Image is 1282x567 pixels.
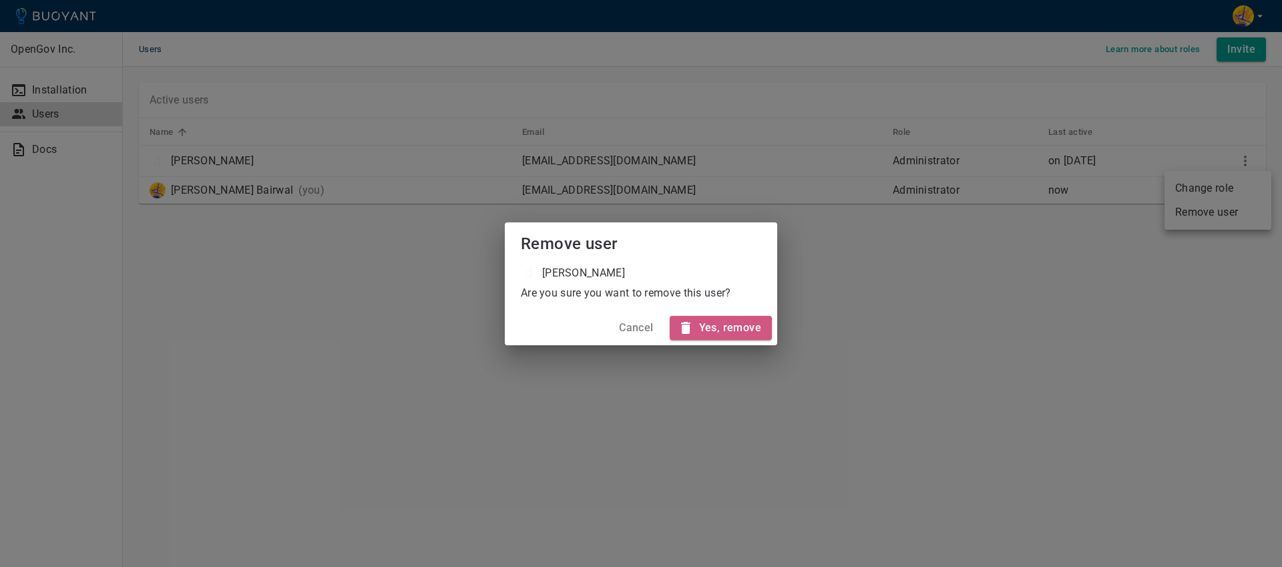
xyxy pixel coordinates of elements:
span: Remove user [521,234,617,253]
button: Cancel [614,316,658,340]
button: Yes, remove [670,316,772,340]
h4: Yes, remove [699,321,761,335]
div: d [521,265,537,281]
p: [PERSON_NAME] [542,266,625,280]
div: Dom DePasquale [521,265,625,281]
h4: Cancel [619,321,653,335]
p: Are you sure you want to remove this user? [521,287,731,300]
